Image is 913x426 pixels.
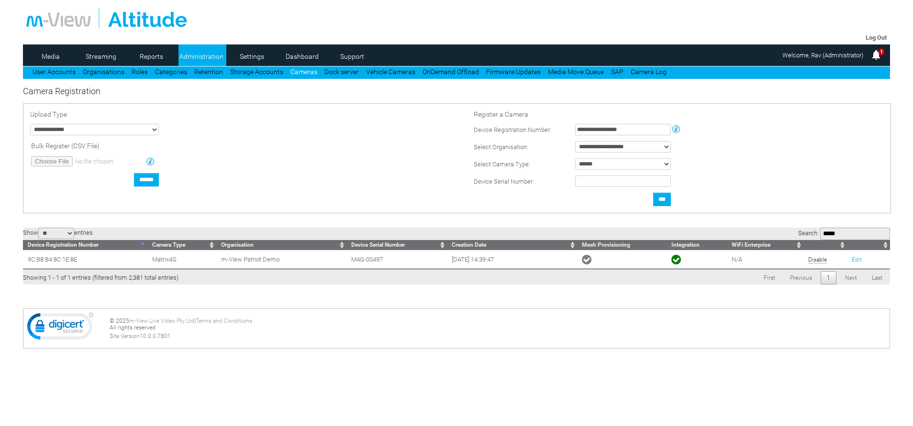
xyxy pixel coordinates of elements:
td: M4G-00497 [346,250,447,269]
a: Next [839,271,863,284]
td: m-View Patriot Demo [216,250,346,269]
th: Device Registration Number [23,240,148,250]
span: 10.0.0.7801 [140,333,171,339]
a: User Accounts [33,68,76,76]
a: OnDemand Offload [423,68,479,76]
a: Media Move Queue [548,68,604,76]
a: Dashboard [279,49,325,64]
a: Dock server [324,68,359,76]
a: First [757,271,781,284]
a: Settings [229,49,275,64]
th: Integration [667,240,727,250]
span: Register a Camera [474,110,528,118]
a: Categories [155,68,187,76]
a: Streaming [78,49,124,64]
span: Bulk Register (CSV File) [31,142,100,150]
a: Retention [194,68,223,76]
a: Support [329,49,376,64]
a: Cameras [290,68,317,76]
a: Storage Accounts [230,68,283,76]
th: : activate to sort column ascending [847,240,891,250]
label: Show entries [23,229,93,236]
a: Last [866,271,889,284]
a: Log Out [866,34,887,41]
td: [DATE] 14:39:47 [447,250,577,269]
a: Media [28,49,74,64]
span: 1 [879,48,884,55]
div: Showing 1 - 1 of 1 entries (filtered from 2,381 total entries) [23,269,178,281]
a: SAP [611,68,624,76]
span: N/A [732,256,742,263]
span: Device Registration Number: [474,126,551,133]
input: Search: [820,228,890,240]
label: Search: [798,229,890,237]
th: WiFi Enterprise: activate to sort column ascending [727,240,803,250]
span: Select Organisation: [474,143,528,151]
th: Device Serial Number: activate to sort column ascending [346,240,447,250]
a: Reports [128,49,175,64]
div: Site Version [110,333,887,339]
a: Edit [852,256,862,263]
a: Vehicle Cameras [366,68,415,76]
a: Terms and Conditions [196,317,252,324]
a: Firmware Updates [486,68,541,76]
a: Roles [132,68,148,76]
td: Matrix4G [147,250,216,269]
td: 9C:B8:B4:8C:1E:8E [23,250,148,269]
span: Upload Type [30,110,67,118]
th: Creation Date: activate to sort column ascending [447,240,577,250]
a: 1 [821,271,836,284]
th: Mesh Provisioning [577,240,667,250]
th: Camera Type: activate to sort column ascending [147,240,216,250]
span: Organisation [221,241,254,248]
th: : activate to sort column ascending [803,240,847,250]
a: Camera Log [631,68,667,76]
img: DigiCert Secured Site Seal [27,312,94,345]
a: Organisations [83,68,124,76]
div: © 2025 | All rights reserved [110,317,887,339]
span: Welcome, Rav (Administrator) [782,52,863,59]
span: Device Serial Number: [474,178,534,185]
a: m-View Live Video Pty Ltd [129,317,194,324]
a: Previous [784,271,818,284]
a: Administration [178,49,225,64]
span: Select Camera Type: [474,161,530,168]
select: Showentries [38,228,74,239]
span: Camera Registration [23,86,100,96]
th: Organisation: activate to sort column ascending [216,240,346,250]
img: bell25.png [870,49,882,61]
a: Disable [808,256,827,263]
